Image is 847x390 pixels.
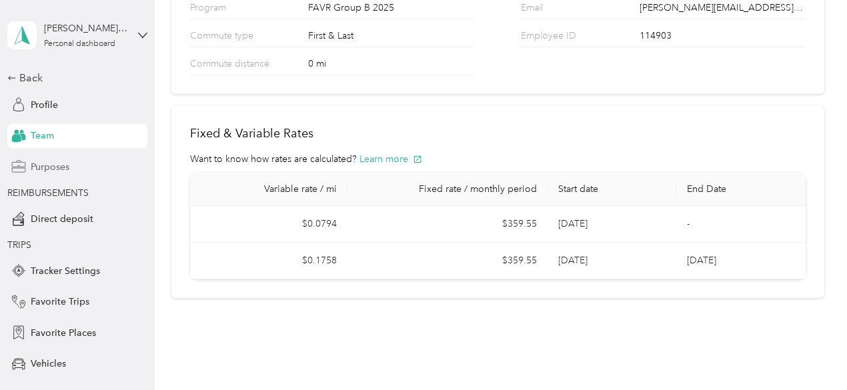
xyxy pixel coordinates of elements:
[190,57,293,75] p: Commute distance
[31,98,58,112] span: Profile
[548,243,676,279] td: [DATE]
[676,243,805,279] td: [DATE]
[190,173,347,206] th: Variable rate / mi
[7,70,141,86] div: Back
[190,1,293,19] p: Program
[359,152,422,166] button: Learn more
[347,173,548,206] th: Fixed rate / monthly period
[44,21,127,35] div: [PERSON_NAME] [PERSON_NAME] III
[308,57,474,75] div: 0 mi
[7,239,31,251] span: TRIPS
[44,40,115,48] div: Personal dashboard
[190,243,347,279] td: $0.1758
[31,326,96,340] span: Favorite Places
[31,264,100,278] span: Tracker Settings
[347,206,548,243] td: $359.55
[31,160,69,174] span: Purposes
[548,206,676,243] td: [DATE]
[548,173,676,206] th: Start date
[640,1,806,19] div: [PERSON_NAME][EMAIL_ADDRESS][PERSON_NAME][DOMAIN_NAME]
[31,357,66,371] span: Vehicles
[772,315,847,390] iframe: Everlance-gr Chat Button Frame
[676,173,805,206] th: End Date
[31,212,93,226] span: Direct deposit
[190,125,806,143] h2: Fixed & Variable Rates
[521,29,624,47] p: Employee ID
[308,29,474,47] div: First & Last
[31,129,54,143] span: Team
[640,29,806,47] div: 114903
[31,295,89,309] span: Favorite Trips
[190,206,347,243] td: $0.0794
[347,243,548,279] td: $359.55
[308,1,474,19] div: FAVR Group B 2025
[676,206,805,243] td: -
[190,152,806,166] div: Want to know how rates are calculated?
[190,29,293,47] p: Commute type
[7,187,89,199] span: REIMBURSEMENTS
[521,1,624,19] p: Email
